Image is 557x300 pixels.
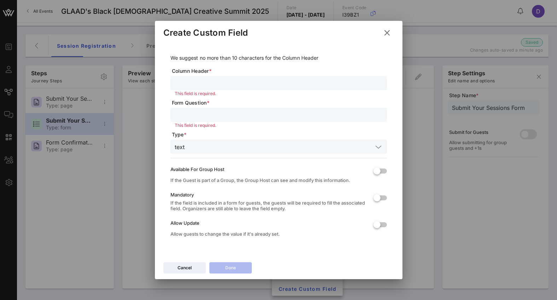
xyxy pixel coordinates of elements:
[170,200,368,211] div: If the field is included in a form for guests, the guests will be required to fill the associated...
[175,144,185,150] div: text
[163,262,206,273] button: Cancel
[170,220,368,226] div: Allow Update
[172,131,387,138] span: Type
[209,262,252,273] button: Done
[170,140,387,154] div: text
[175,123,383,128] div: This field is required.
[172,99,387,106] span: Form Question
[178,264,192,271] div: Cancel
[170,54,387,62] p: We suggest no more than 10 characters for the Column Header
[170,192,368,198] div: Mandatory
[225,264,236,271] div: Done
[170,231,368,237] div: Allow guests to change the value if it's already set.
[170,166,368,172] div: Available For Group Host
[170,177,368,183] div: If the Guest is part of a Group, the Group Host can see and modify this information.
[163,28,248,38] div: Create Custom Field
[175,92,383,96] div: This field is required.
[172,67,387,75] span: Column Header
